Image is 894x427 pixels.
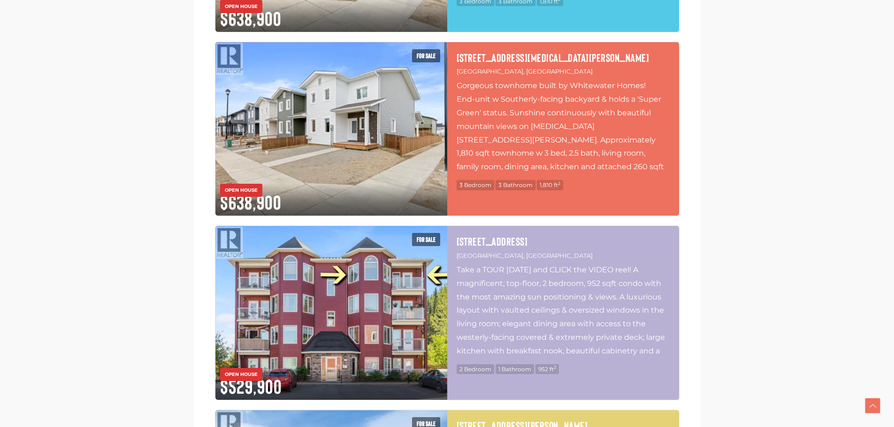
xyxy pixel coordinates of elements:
span: Open House [220,184,262,197]
span: 2 Bedroom [457,364,494,374]
span: 952 ft [535,364,559,374]
a: [STREET_ADDRESS] [457,235,670,247]
p: Take a TOUR [DATE] and CLICK the VIDEO reel! A magnificent, top-floor, 2 bedroom, 952 sqft condo ... [457,263,670,357]
p: Gorgeous townhome built by Whitewater Homes! End-unit w Southerly-facing backyard & holds a 'Supe... [457,79,670,173]
p: [GEOGRAPHIC_DATA], [GEOGRAPHIC_DATA] [457,250,670,261]
sup: 2 [558,181,560,186]
sup: 2 [554,365,556,370]
div: $529,900 [215,368,447,400]
a: [STREET_ADDRESS][MEDICAL_DATA][PERSON_NAME] [457,52,670,64]
p: [GEOGRAPHIC_DATA], [GEOGRAPHIC_DATA] [457,66,670,77]
img: 214 WITCH HAZEL DRIVE, Whitehorse, Yukon [215,42,447,216]
span: Open House [220,368,262,381]
span: For sale [412,233,440,246]
div: $638,900 [215,184,447,216]
img: 208-6100 6TH AVENUE, Whitehorse, Yukon [215,226,447,400]
span: 3 Bedroom [457,180,494,190]
span: For sale [412,49,440,62]
span: 1,810 ft [537,180,563,190]
span: 3 Bathroom [496,180,535,190]
span: 1 Bathroom [496,364,534,374]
